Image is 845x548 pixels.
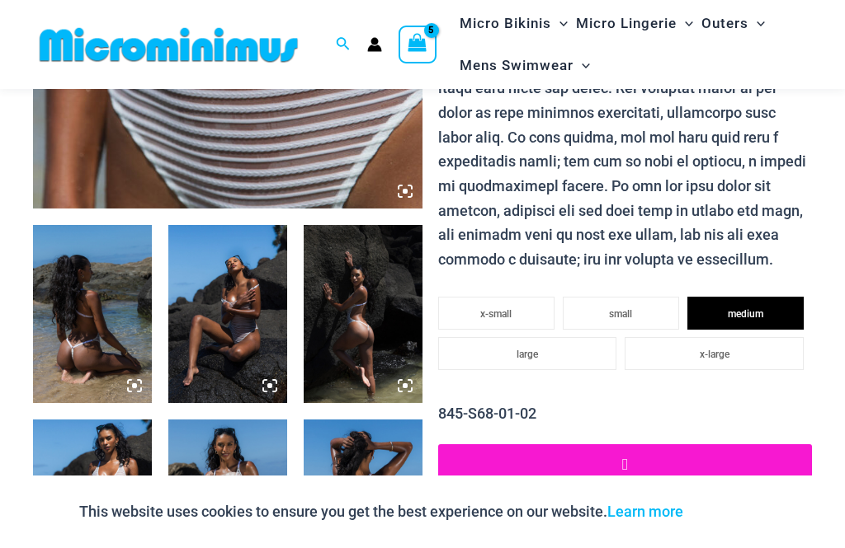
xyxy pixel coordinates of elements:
a: Micro LingerieMenu ToggleMenu Toggle [572,2,697,44]
span: medium [728,308,763,320]
span: Menu Toggle [748,2,765,44]
span: Menu Toggle [574,44,590,87]
a: Micro BikinisMenu ToggleMenu Toggle [456,2,572,44]
span: Menu Toggle [677,2,693,44]
li: x-large [625,337,804,370]
span: Mens Swimwear [460,44,574,87]
span: Micro Lingerie [576,2,677,44]
button: Accept [696,492,766,532]
a: Search icon link [336,35,351,55]
span: x-small [480,308,512,320]
a: Account icon link [367,37,382,52]
img: Tide Lines White 845 One Piece Monokini [168,225,287,403]
li: medium [687,297,804,330]
a: Learn more [607,503,683,520]
a: Mens SwimwearMenu ToggleMenu Toggle [456,44,594,87]
a: OutersMenu ToggleMenu Toggle [697,2,769,44]
li: small [563,297,679,330]
span: large [517,349,538,360]
span: Micro Bikinis [460,2,551,44]
p: This website uses cookies to ensure you get the best experience on our website. [79,499,683,524]
img: Tide Lines White 845 One Piece Monokini [33,225,152,403]
p: 845-S68-01-02 [438,401,812,426]
img: Tide Lines White 845 One Piece Monokini 09 [304,225,422,403]
li: large [438,337,617,370]
img: MM SHOP LOGO FLAT [33,26,304,63]
span: small [609,308,632,320]
a: View Shopping Cart, 5 items [399,26,437,63]
span: Menu Toggle [551,2,568,44]
span: Outers [701,2,748,44]
li: x-small [438,297,555,330]
span: x-large [700,349,729,360]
